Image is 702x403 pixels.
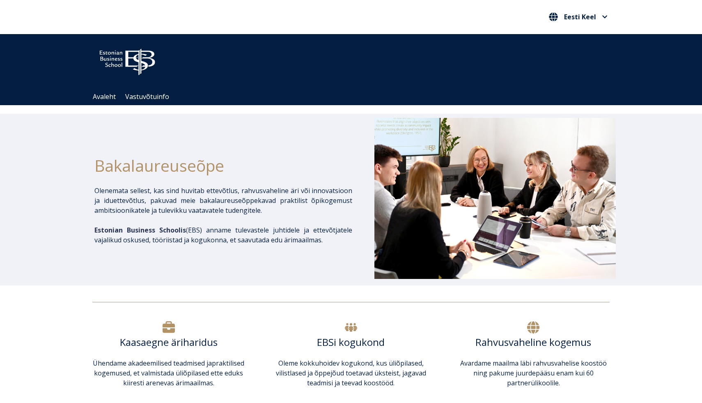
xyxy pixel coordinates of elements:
img: Bakalaureusetudengid [374,118,616,279]
span: Estonian Business Schoolis [94,226,186,235]
p: Olenemata sellest, kas sind huvitab ettevõtlus, rahvusvaheline äri või innovatsioon ja iduettevõt... [94,186,352,215]
h6: EBSi kogukond [275,336,427,348]
a: Vastuvõtuinfo [125,92,169,101]
span: Oleme kokkuhoidev kogukond, kus üliõpilased, vilistlased ja õppejõud toetavad üksteist, jagavad t... [276,359,426,387]
span: Eesti Keel [564,14,596,20]
h6: Kaasaegne äriharidus [92,336,245,348]
span: ( [94,226,188,235]
a: Avaleht [93,92,116,101]
p: EBS) anname tulevastele juhtidele ja ettevõtjatele vajalikud oskused, tööriistad ja kogukonna, et... [94,225,352,245]
h6: Rahvusvaheline kogemus [457,336,610,348]
button: Eesti Keel [547,10,610,23]
img: ebs_logo2016_white [92,42,162,78]
div: Navigation Menu [88,88,622,105]
nav: Vali oma keel [547,10,610,24]
span: praktilised kogemused, et valmistada üliõpilased ette eduks kiiresti arenevas ärimaailmas. [94,359,244,387]
span: Ühendame akadeemilised teadmised ja [93,359,212,368]
p: Avardame maailma läbi rahvusvahelise koostöö ning pakume juurdepääsu enam kui 60 partnerülikoolile. [457,358,610,388]
h1: Bakalaureuseõpe [94,153,352,177]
